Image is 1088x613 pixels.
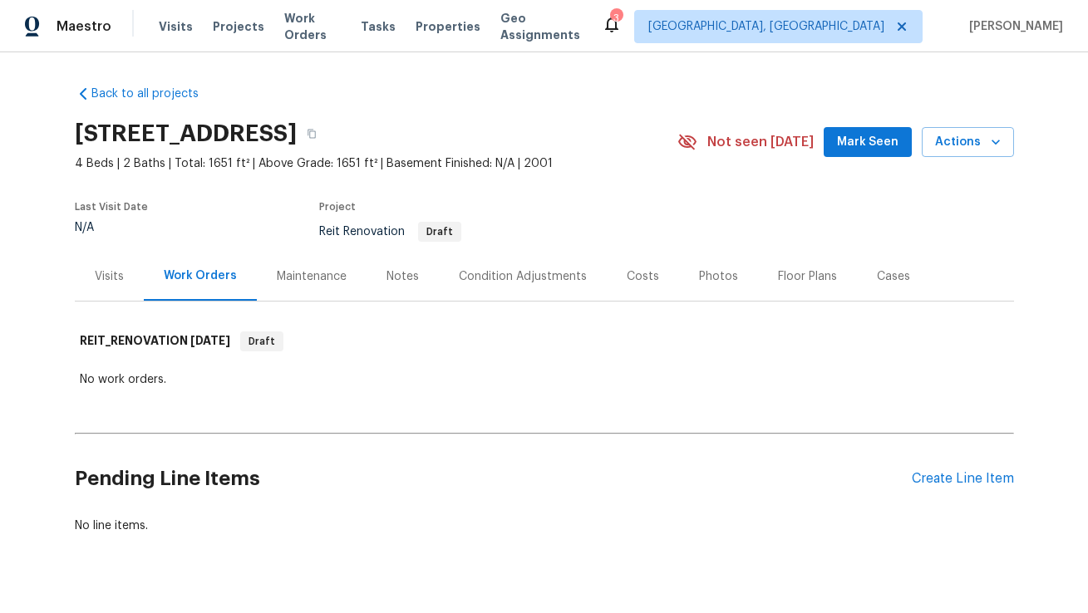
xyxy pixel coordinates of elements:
span: Not seen [DATE] [707,134,814,150]
button: Actions [922,127,1014,158]
div: Visits [95,268,124,285]
span: 4 Beds | 2 Baths | Total: 1651 ft² | Above Grade: 1651 ft² | Basement Finished: N/A | 2001 [75,155,677,172]
span: Reit Renovation [319,226,461,238]
span: Visits [159,18,193,35]
div: 3 [610,10,622,27]
a: Back to all projects [75,86,234,102]
span: [PERSON_NAME] [962,18,1063,35]
span: Properties [416,18,480,35]
h6: REIT_RENOVATION [80,331,230,351]
div: Cases [877,268,910,285]
h2: Pending Line Items [75,440,912,517]
span: Last Visit Date [75,202,148,212]
span: Draft [242,333,282,350]
div: REIT_RENOVATION [DATE]Draft [75,315,1014,368]
span: Actions [935,132,1001,153]
div: N/A [75,222,148,233]
button: Copy Address [297,119,327,149]
div: Work Orders [164,267,237,284]
span: Work Orders [284,10,341,43]
div: Condition Adjustments [459,268,587,285]
span: Geo Assignments [500,10,582,43]
span: Mark Seen [837,132,898,153]
div: Create Line Item [912,471,1014,487]
div: Photos [699,268,738,285]
span: Maestro [57,18,111,35]
span: Projects [213,18,264,35]
div: No work orders. [80,371,1009,388]
div: No line items. [75,517,1014,534]
div: Costs [627,268,659,285]
button: Mark Seen [824,127,912,158]
div: Floor Plans [778,268,837,285]
h2: [STREET_ADDRESS] [75,125,297,142]
span: Draft [420,227,460,237]
span: Project [319,202,356,212]
span: [GEOGRAPHIC_DATA], [GEOGRAPHIC_DATA] [648,18,884,35]
span: [DATE] [190,335,230,346]
div: Notes [386,268,419,285]
span: Tasks [361,21,396,32]
div: Maintenance [277,268,347,285]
